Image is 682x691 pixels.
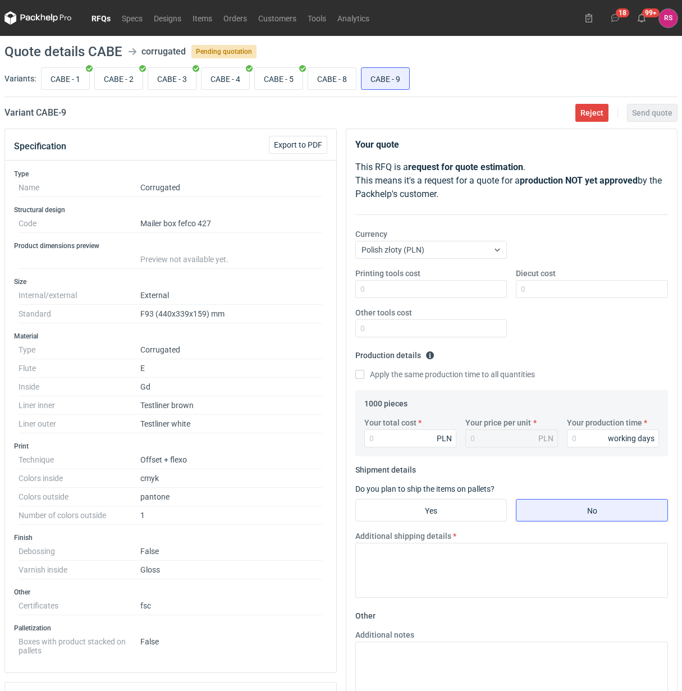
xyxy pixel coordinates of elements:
label: No [516,499,668,521]
a: Analytics [332,11,375,25]
input: 0 [355,280,507,298]
input: 0 [364,429,457,447]
dd: fsc [140,597,323,615]
dt: Debossing [19,542,140,561]
dt: Flute [19,359,140,378]
dd: Testliner brown [140,396,323,415]
dd: Gloss [140,561,323,579]
dt: Boxes with product stacked on pallets [19,633,140,655]
div: Rafał Stani [659,9,678,28]
div: PLN [437,433,452,444]
span: Reject [580,109,603,117]
dd: E [140,359,323,378]
dt: Inside [19,378,140,396]
h3: Finish [14,533,327,542]
span: Preview not available yet. [140,255,228,264]
legend: Shipment details [355,461,416,474]
a: Specs [116,11,148,25]
button: Export to PDF [269,136,327,154]
span: Send quote [632,109,672,117]
label: CABE - 9 [361,67,410,90]
input: 0 [567,429,660,447]
dt: Varnish inside [19,561,140,579]
h3: Type [14,170,327,179]
h3: Palletization [14,624,327,633]
label: CABE - 4 [201,67,250,90]
button: RS [659,9,678,28]
label: Diecut cost [516,268,556,279]
h3: Print [14,442,327,451]
dd: F93 (440x339x159) mm [140,305,323,323]
dd: Mailer box fefco 427 [140,214,323,233]
a: Designs [148,11,187,25]
label: Additional shipping details [355,530,451,542]
label: Yes [355,499,507,521]
h3: Structural design [14,205,327,214]
dd: False [140,542,323,561]
dd: Corrugated [140,179,323,197]
svg: Packhelp Pro [4,11,72,25]
label: Additional notes [355,629,414,640]
dt: Type [19,341,140,359]
label: Other tools cost [355,307,412,318]
dd: False [140,633,323,655]
legend: 1000 pieces [364,395,408,408]
dd: External [140,286,323,305]
dd: Corrugated [140,341,323,359]
dt: Liner outer [19,415,140,433]
dt: Internal/external [19,286,140,305]
label: CABE - 8 [308,67,356,90]
label: Your total cost [364,417,416,428]
dt: Colors outside [19,488,140,506]
a: Customers [253,11,302,25]
dt: Colors inside [19,469,140,488]
a: Items [187,11,218,25]
dd: pantone [140,488,323,506]
button: 18 [606,9,624,27]
h3: Other [14,588,327,597]
button: Send quote [627,104,678,122]
div: PLN [538,433,553,444]
dt: Number of colors outside [19,506,140,525]
strong: request for quote estimation [408,162,523,172]
h3: Size [14,277,327,286]
label: CABE - 3 [148,67,196,90]
dd: cmyk [140,469,323,488]
span: Pending quotation [191,45,257,58]
a: RFQs [86,11,116,25]
span: Export to PDF [274,141,322,149]
button: 99+ [633,9,651,27]
dt: Liner inner [19,396,140,415]
label: CABE - 5 [254,67,303,90]
label: Your price per unit [465,417,531,428]
label: Apply the same production time to all quantities [355,369,535,380]
dd: Gd [140,378,323,396]
h2: Variant CABE - 9 [4,106,66,120]
dt: Certificates [19,597,140,615]
label: CABE - 1 [41,67,90,90]
label: Your production time [567,417,642,428]
legend: Production details [355,346,434,360]
dd: 1 [140,506,323,525]
span: Polish złoty (PLN) [361,245,424,254]
input: 0 [516,280,668,298]
label: CABE - 2 [94,67,143,90]
a: Orders [218,11,253,25]
p: This RFQ is a . This means it's a request for a quote for a by the Packhelp's customer. [355,161,669,201]
h3: Material [14,332,327,341]
h3: Product dimensions preview [14,241,327,250]
strong: Your quote [355,139,399,150]
h1: Quote details CABE [4,45,122,58]
dt: Name [19,179,140,197]
dd: Offset + flexo [140,451,323,469]
label: Do you plan to ship the items on pallets? [355,484,495,493]
dt: Standard [19,305,140,323]
dd: Testliner white [140,415,323,433]
a: Tools [302,11,332,25]
div: working days [608,433,654,444]
button: Specification [14,133,66,160]
dt: Code [19,214,140,233]
div: corrugated [141,45,186,58]
label: Variants: [4,73,36,84]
